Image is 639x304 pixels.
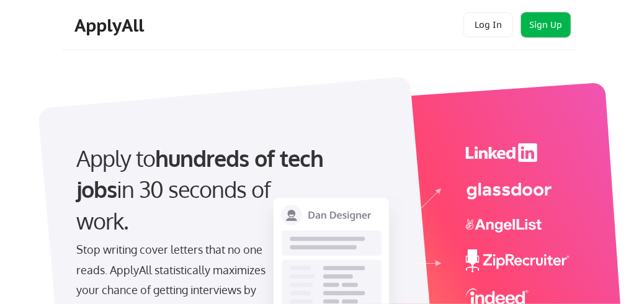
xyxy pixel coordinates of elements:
div: Apply to in 30 seconds of work. [76,143,328,236]
button: Log In [463,12,513,37]
div: ApplyAll [74,15,148,36]
strong: hundreds of tech jobs [76,144,329,203]
button: Sign Up [521,12,571,37]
